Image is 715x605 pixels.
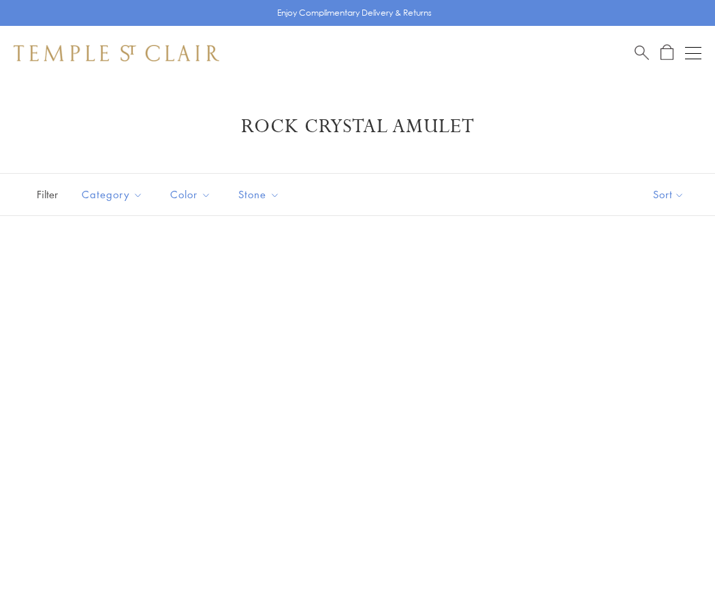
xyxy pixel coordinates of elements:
[277,6,432,20] p: Enjoy Complimentary Delivery & Returns
[635,44,649,61] a: Search
[163,186,221,203] span: Color
[661,44,673,61] a: Open Shopping Bag
[34,114,681,139] h1: Rock Crystal Amulet
[14,45,219,61] img: Temple St. Clair
[71,179,153,210] button: Category
[75,186,153,203] span: Category
[160,179,221,210] button: Color
[685,45,701,61] button: Open navigation
[232,186,290,203] span: Stone
[228,179,290,210] button: Stone
[622,174,715,215] button: Show sort by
